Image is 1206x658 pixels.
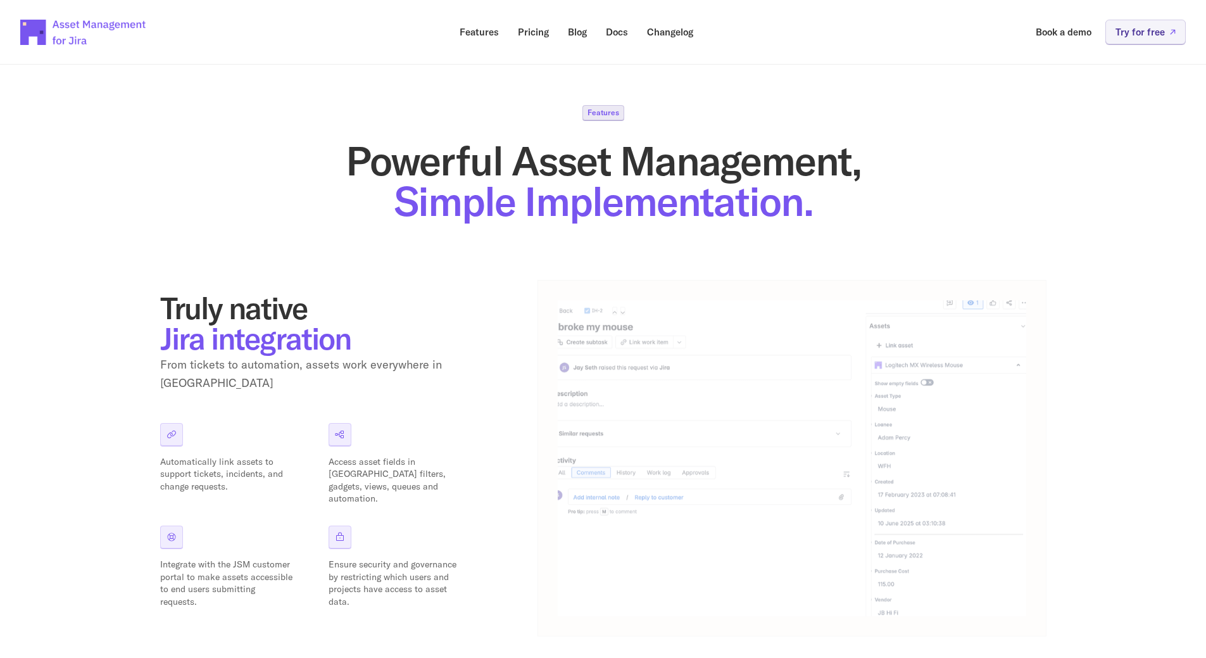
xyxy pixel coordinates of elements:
[559,20,596,44] a: Blog
[451,20,508,44] a: Features
[160,293,477,353] h2: Truly native
[160,319,351,357] span: Jira integration
[160,356,477,393] p: From tickets to automation, assets work everywhere in [GEOGRAPHIC_DATA]
[329,456,462,505] p: Access asset fields in [GEOGRAPHIC_DATA] filters, gadgets, views, queues and automation.
[1036,27,1091,37] p: Book a demo
[1105,20,1186,44] a: Try for free
[587,109,619,117] p: Features
[394,175,813,227] span: Simple Implementation.
[518,27,549,37] p: Pricing
[460,27,499,37] p: Features
[558,300,1026,616] img: App
[160,141,1046,222] h1: Powerful Asset Management,
[638,20,702,44] a: Changelog
[160,456,293,493] p: Automatically link assets to support tickets, incidents, and change requests.
[606,27,628,37] p: Docs
[329,559,462,608] p: Ensure security and governance by restricting which users and projects have access to asset data.
[160,559,293,608] p: Integrate with the JSM customer portal to make assets accessible to end users submitting requests.
[597,20,637,44] a: Docs
[1027,20,1100,44] a: Book a demo
[1115,27,1165,37] p: Try for free
[509,20,558,44] a: Pricing
[647,27,693,37] p: Changelog
[568,27,587,37] p: Blog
